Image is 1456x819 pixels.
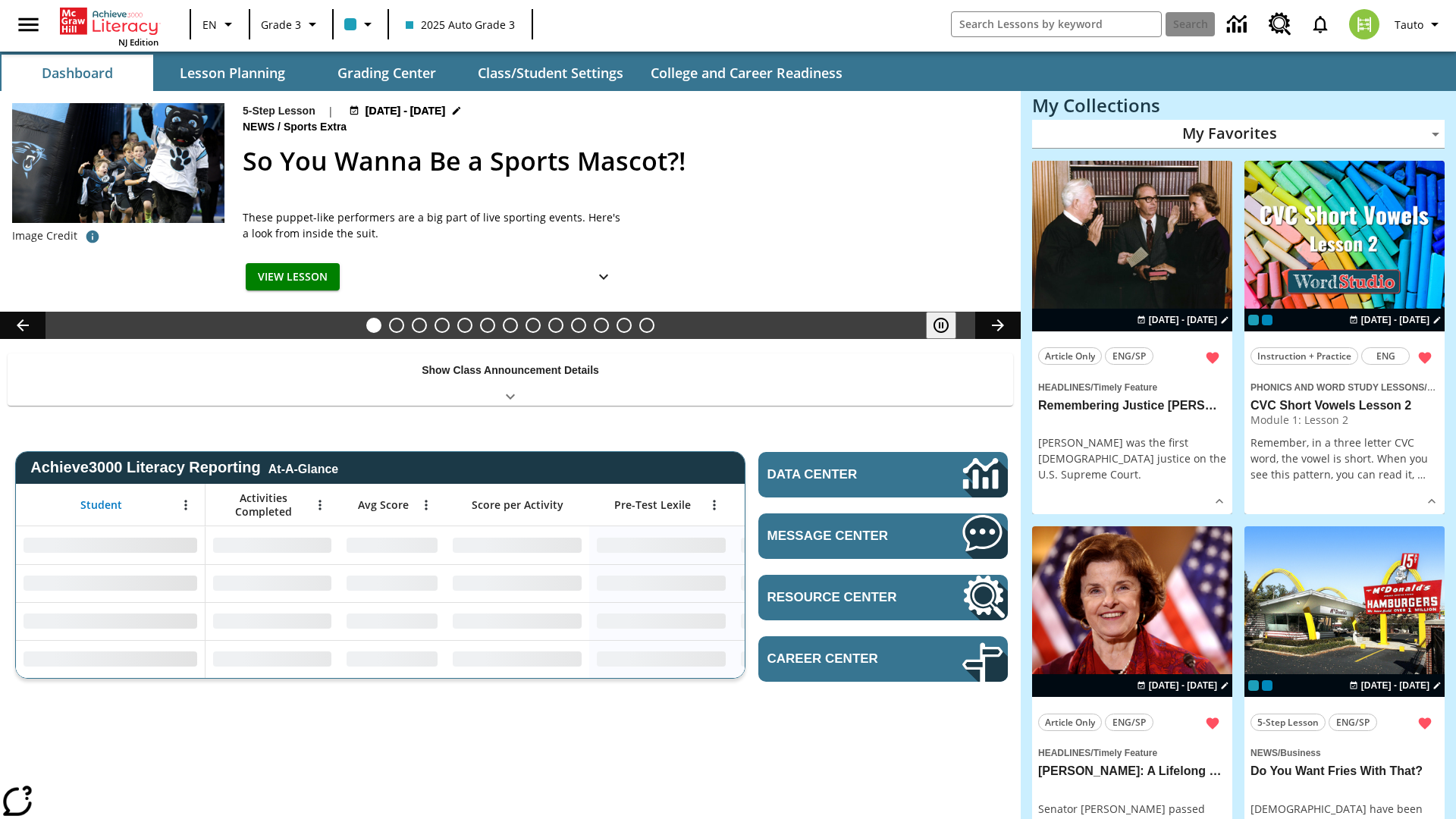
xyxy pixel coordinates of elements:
[1090,748,1093,758] span: /
[1346,313,1445,327] button: Aug 24 - Aug 24 Choose Dates
[1417,467,1426,482] span: …
[243,142,1003,180] h2: So You Wanna Be a Sports Mascot?!
[1346,679,1445,692] button: Aug 24 - Aug 24 Choose Dates
[1199,710,1226,737] button: Remove from Favorites
[261,17,301,33] span: Grade 3
[1094,382,1157,393] span: Timely Feature
[1250,748,1278,758] span: News
[1257,348,1351,364] span: Instruction + Practice
[733,602,877,640] div: No Data,
[1262,680,1272,691] div: OL 2025 Auto Grade 4
[1262,315,1272,325] div: OL 2025 Auto Grade 4
[1250,714,1326,731] button: 5-Step Lesson
[268,460,338,476] div: At-A-Glance
[480,318,495,333] button: Slide 6 A Lord, A Lion, and a Pickle
[1208,490,1231,513] button: Show Details
[196,11,244,38] button: Language: EN, Select a language
[1134,679,1232,692] button: Aug 24 - Aug 24 Choose Dates
[758,452,1008,497] a: Data Center
[12,228,77,243] p: Image Credit
[767,651,917,667] span: Career Center
[346,103,466,119] button: Aug 24 - Aug 24 Choose Dates
[246,263,340,291] button: View Lesson
[1134,313,1232,327] button: Aug 24 - Aug 24 Choose Dates
[767,529,917,544] span: Message Center
[1045,714,1095,730] span: Article Only
[30,459,338,476] span: Achieve3000 Literacy Reporting
[1389,11,1450,38] button: Profile/Settings
[1301,5,1340,44] a: Notifications
[758,636,1008,682] a: Career Center
[1376,348,1395,364] span: ENG
[1248,315,1259,325] span: Current Class
[1329,714,1377,731] button: ENG/SP
[1361,679,1429,692] span: [DATE] - [DATE]
[213,491,313,519] span: Activities Completed
[2,55,153,91] button: Dashboard
[278,121,281,133] span: /
[1090,382,1093,393] span: /
[60,5,158,48] div: Home
[1038,378,1226,395] span: Topic: Headlines/Timely Feature
[571,318,586,333] button: Slide 10 Remembering Justice O'Connor
[503,318,518,333] button: Slide 7 CVC Short Vowels Lesson 2
[758,575,1008,620] a: Resource Center, Will open in new tab
[472,498,563,512] span: Score per Activity
[1032,161,1232,515] div: lesson details
[206,526,339,564] div: No Data,
[975,312,1021,339] button: Lesson carousel, Next
[703,494,726,516] button: Open Menu
[733,640,877,678] div: No Data,
[1038,382,1090,393] span: Headlines
[255,11,328,38] button: Grade: Grade 3, Select a grade
[6,2,51,47] button: Open side menu
[1244,161,1445,515] div: lesson details
[389,318,404,333] button: Slide 2 Taking Movies to the X-Dimension
[1045,348,1095,364] span: Article Only
[588,263,619,291] button: Show Details
[174,494,197,516] button: Open Menu
[457,318,472,333] button: Slide 5 Do You Want Fries With That?
[1424,379,1435,394] span: /
[1199,344,1226,372] button: Remove from Favorites
[339,526,445,564] div: No Data,
[311,55,463,91] button: Grading Center
[339,564,445,602] div: No Data,
[1038,744,1226,761] span: Topic: Headlines/Timely Feature
[1112,348,1146,364] span: ENG/SP
[415,494,438,516] button: Open Menu
[1336,714,1370,730] span: ENG/SP
[1038,347,1102,365] button: Article Only
[206,640,339,678] div: No Data,
[284,119,350,136] span: Sports Extra
[1250,398,1439,414] h3: CVC Short Vowels Lesson 2
[156,55,308,91] button: Lesson Planning
[639,318,654,333] button: Slide 13 Career Lesson
[1250,347,1358,365] button: Instruction + Practice
[526,318,541,333] button: Slide 8 Dianne Feinstein: A Lifelong Leader
[309,494,331,516] button: Open Menu
[1361,313,1429,327] span: [DATE] - [DATE]
[614,498,691,512] span: Pre-Test Lexile
[1038,435,1226,482] div: [PERSON_NAME] was the first [DEMOGRAPHIC_DATA] justice on the U.S. Supreme Court.
[1411,344,1439,372] button: Remove from Favorites
[466,55,635,91] button: Class/Student Settings
[366,103,445,119] span: [DATE] - [DATE]
[1105,714,1153,731] button: ENG/SP
[926,312,956,339] button: Pause
[1250,378,1439,395] span: Topic: Phonics and Word Study Lessons/CVC Short Vowels
[1038,398,1226,414] h3: Remembering Justice O'Connor
[1349,9,1379,39] img: avatar image
[1149,679,1217,692] span: [DATE] - [DATE]
[422,362,599,378] p: Show Class Announcement Details
[1032,95,1445,116] h3: My Collections
[243,209,622,241] div: These puppet-like performers are a big part of live sporting events. Here's a look from inside th...
[80,498,122,512] span: Student
[206,602,339,640] div: No Data,
[202,17,217,33] span: EN
[1112,714,1146,730] span: ENG/SP
[1248,680,1259,691] div: Current Class
[594,318,609,333] button: Slide 11 Cars of the Future?
[1411,710,1439,737] button: Remove from Favorites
